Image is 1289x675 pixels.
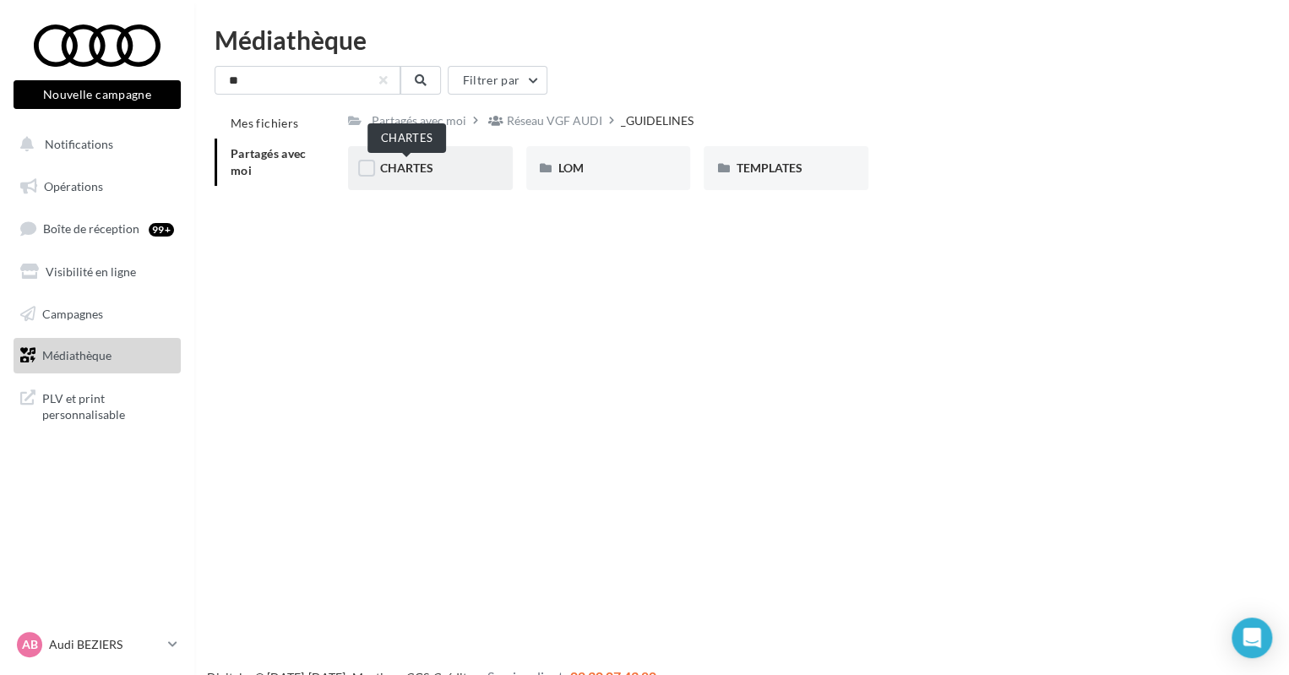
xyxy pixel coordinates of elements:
button: Filtrer par [448,66,547,95]
a: Visibilité en ligne [10,254,184,290]
div: Partagés avec moi [372,112,466,129]
button: Nouvelle campagne [14,80,181,109]
span: LOM [558,161,584,175]
span: CHARTES [380,161,433,175]
a: Campagnes [10,297,184,332]
span: Opérations [44,179,103,193]
a: Boîte de réception99+ [10,210,184,247]
a: Médiathèque [10,338,184,373]
a: AB Audi BEZIERS [14,629,181,661]
span: Boîte de réception [43,221,139,236]
div: Réseau VGF AUDI [507,112,602,129]
div: Médiathèque [215,27,1269,52]
span: Partagés avec moi [231,146,307,177]
button: Notifications [10,127,177,162]
a: PLV et print personnalisable [10,380,184,430]
div: Open Intercom Messenger [1232,618,1272,658]
span: TEMPLATES [736,161,802,175]
span: Mes fichiers [231,116,298,130]
span: Visibilité en ligne [46,264,136,279]
div: _GUIDELINES [621,112,693,129]
div: CHARTES [367,123,446,153]
span: PLV et print personnalisable [42,387,174,423]
span: Campagnes [42,306,103,320]
div: 99+ [149,223,174,237]
span: Notifications [45,137,113,151]
p: Audi BEZIERS [49,636,161,653]
span: AB [22,636,38,653]
span: Médiathèque [42,348,111,362]
a: Opérations [10,169,184,204]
